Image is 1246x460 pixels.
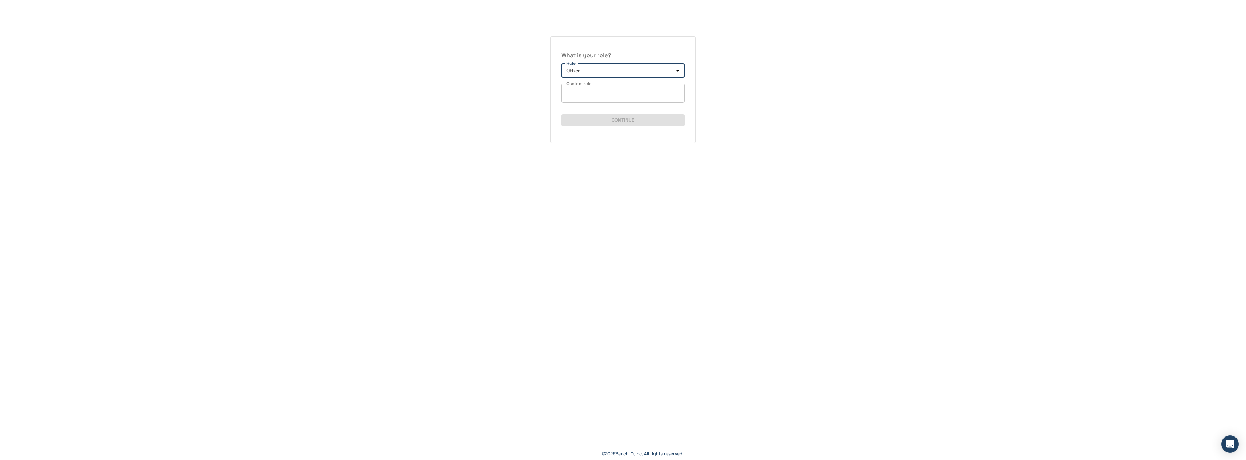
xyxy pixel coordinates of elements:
[561,63,685,78] div: Other
[566,60,576,66] label: Role
[566,80,591,86] label: Custom role
[1221,435,1239,453] div: Open Intercom Messenger
[561,51,685,60] p: What is your role?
